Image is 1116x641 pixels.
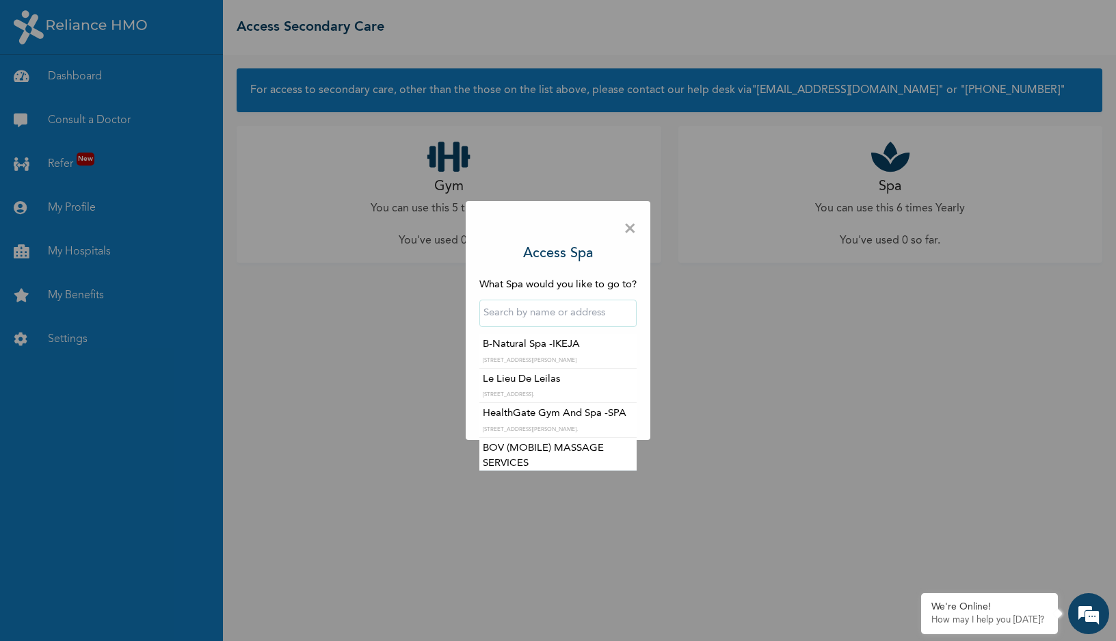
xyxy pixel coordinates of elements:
div: Chat with us now [71,77,230,94]
p: [STREET_ADDRESS]. [483,391,633,399]
input: Search by name or address [479,300,637,327]
p: HealthGate Gym And Spa -SPA [483,406,633,422]
p: [STREET_ADDRESS][PERSON_NAME]. [483,426,633,434]
div: We're Online! [931,601,1048,613]
p: [STREET_ADDRESS][PERSON_NAME] [483,356,633,365]
div: Minimize live chat window [224,7,257,40]
p: BOV (MOBILE) MASSAGE SERVICES [483,441,633,472]
p: How may I help you today? [931,615,1048,626]
h3: Access Spa [523,244,593,264]
span: What Spa would you like to go to? [479,280,637,290]
div: FAQs [134,464,261,506]
span: We're online! [79,194,189,332]
span: Conversation [7,488,134,497]
p: Le Lieu De Leilas [483,372,633,388]
span: × [624,215,637,244]
textarea: Type your message and hit 'Enter' [7,416,261,464]
img: d_794563401_company_1708531726252_794563401 [25,68,55,103]
p: B-Natural Spa -IKEJA [483,337,633,353]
